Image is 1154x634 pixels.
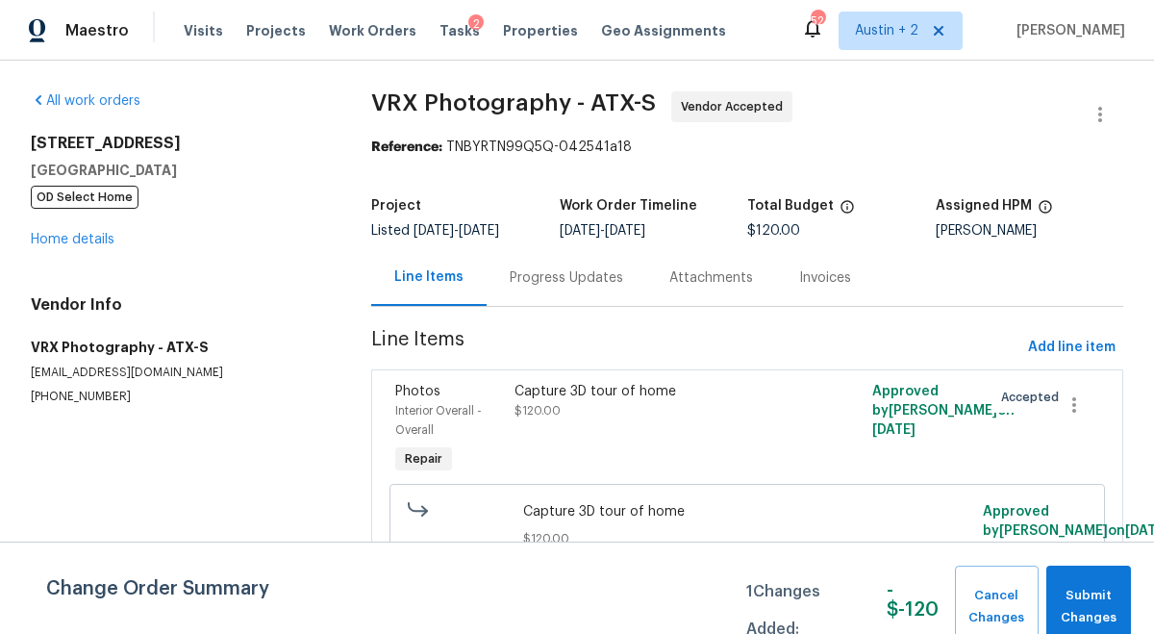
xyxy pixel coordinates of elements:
span: Listed [371,224,499,238]
span: Visits [184,21,223,40]
h4: Vendor Info [31,295,325,315]
span: Vendor Accepted [681,97,790,116]
div: Progress Updates [510,268,623,288]
span: $120.00 [523,529,972,548]
span: Repair [397,449,450,469]
p: [EMAIL_ADDRESS][DOMAIN_NAME] [31,365,325,381]
span: Accepted [1001,388,1066,407]
div: Line Items [394,267,464,287]
span: [DATE] [872,423,916,437]
span: Properties [503,21,578,40]
span: Capture 3D tour of home [523,502,972,521]
span: Projects [246,21,306,40]
h5: Work Order Timeline [560,199,697,213]
span: VRX Photography - ATX-S [371,91,656,114]
span: Tasks [439,24,480,38]
span: - [560,224,645,238]
div: Capture 3D tour of home [514,382,801,401]
span: - [414,224,499,238]
span: [PERSON_NAME] [1009,21,1125,40]
span: Interior Overall - Overall [395,405,482,436]
span: OD Select Home [31,186,138,209]
span: [DATE] [414,224,454,238]
div: 2 [468,14,484,34]
span: Geo Assignments [601,21,726,40]
h2: [STREET_ADDRESS] [31,134,325,153]
h5: [GEOGRAPHIC_DATA] [31,161,325,180]
h5: Total Budget [747,199,834,213]
div: Invoices [799,268,851,288]
span: Maestro [65,21,129,40]
a: All work orders [31,94,140,108]
span: [DATE] [560,224,600,238]
span: Approved by [PERSON_NAME] on [872,385,1015,437]
span: Work Orders [329,21,416,40]
span: The total cost of line items that have been proposed by Opendoor. This sum includes line items th... [840,199,855,224]
span: Submit Changes [1056,585,1121,629]
span: Line Items [371,330,1020,366]
span: Photos [395,385,440,398]
h5: Assigned HPM [936,199,1032,213]
b: Reference: [371,140,442,154]
span: $120.00 [514,405,561,417]
h5: Project [371,199,421,213]
span: [DATE] [459,224,499,238]
h5: VRX Photography - ATX-S [31,338,325,357]
button: Add line item [1020,330,1123,366]
span: The hpm assigned to this work order. [1038,199,1053,224]
div: Attachments [669,268,753,288]
span: Austin + 2 [855,21,918,40]
a: Home details [31,233,114,246]
span: Cancel Changes [965,585,1029,629]
div: TNBYRTN99Q5Q-042541a18 [371,138,1123,157]
span: [DATE] [605,224,645,238]
span: Add line item [1028,336,1116,360]
p: [PHONE_NUMBER] [31,389,325,405]
div: 52 [811,12,824,31]
span: $120.00 [747,224,800,238]
div: [PERSON_NAME] [936,224,1123,238]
